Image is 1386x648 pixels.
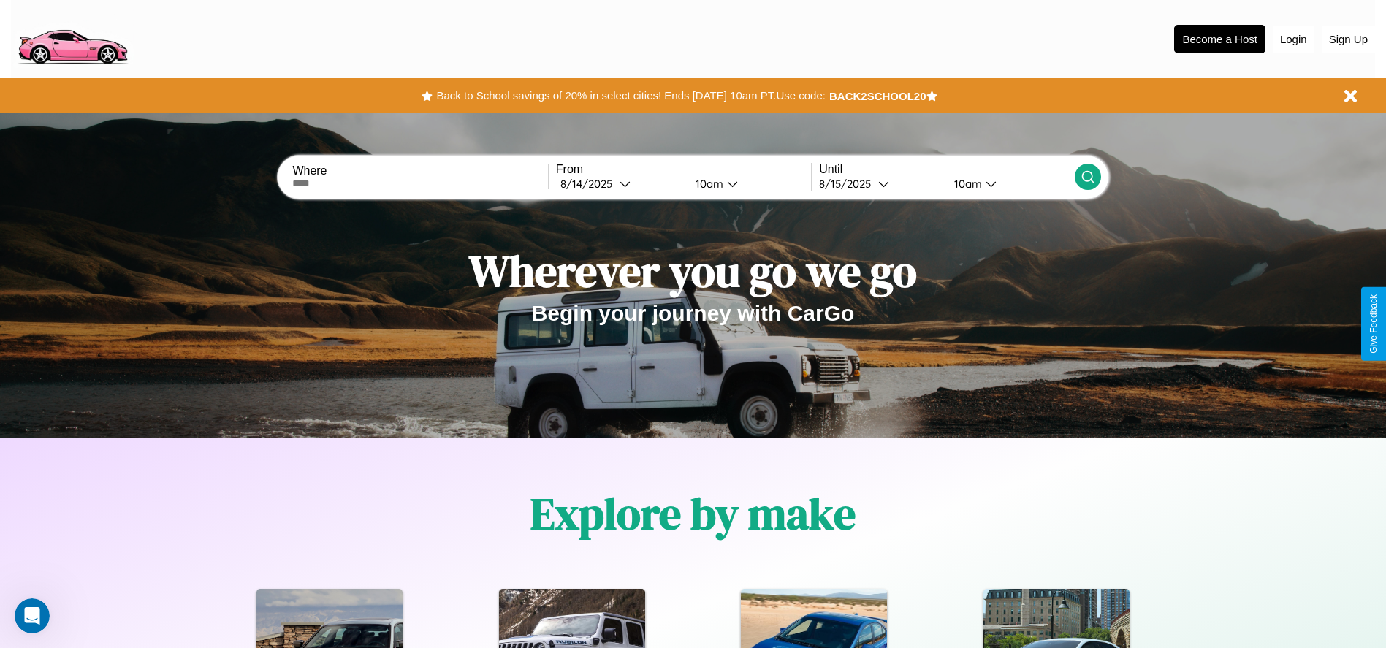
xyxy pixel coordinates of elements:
button: Become a Host [1174,25,1265,53]
div: Give Feedback [1368,294,1379,354]
button: Back to School savings of 20% in select cities! Ends [DATE] 10am PT.Use code: [433,85,829,106]
iframe: Intercom live chat [15,598,50,633]
b: BACK2SCHOOL20 [829,90,926,102]
label: Where [292,164,547,178]
button: 10am [684,176,812,191]
div: 8 / 14 / 2025 [560,177,620,191]
div: 10am [947,177,986,191]
div: 10am [688,177,727,191]
label: From [556,163,811,176]
h1: Explore by make [530,484,856,544]
button: Login [1273,26,1314,53]
div: 8 / 15 / 2025 [819,177,878,191]
button: 10am [943,176,1075,191]
label: Until [819,163,1074,176]
button: Sign Up [1322,26,1375,53]
button: 8/14/2025 [556,176,684,191]
img: logo [11,7,134,68]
